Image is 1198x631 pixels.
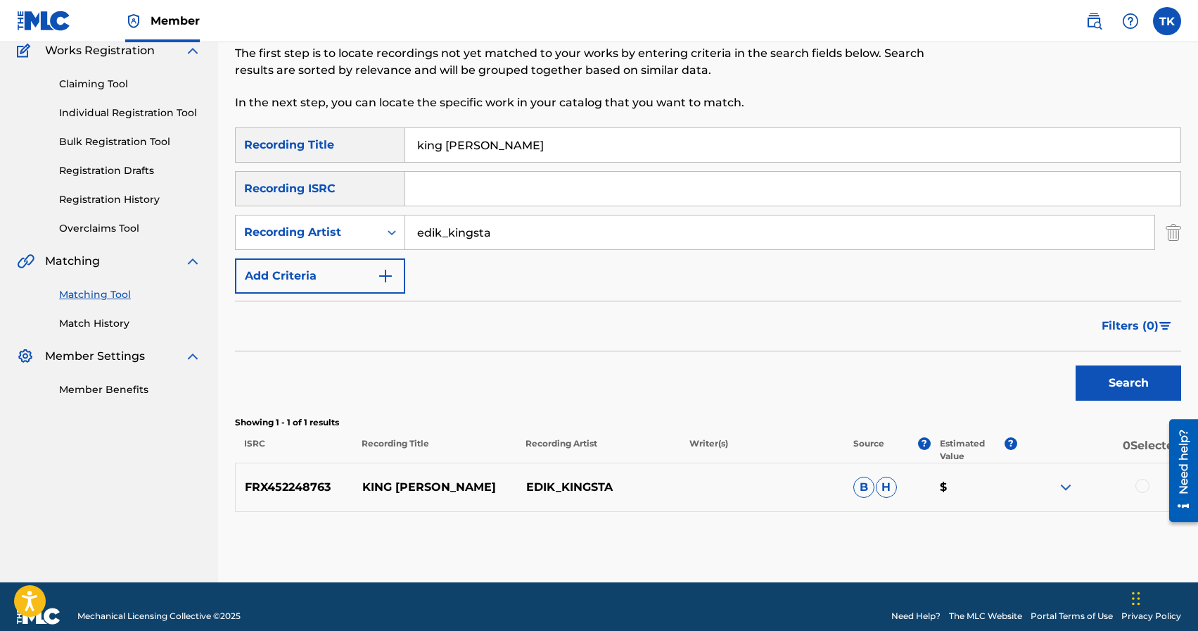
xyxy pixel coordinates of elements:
[1128,563,1198,631] iframe: Chat Widget
[1005,437,1017,450] span: ?
[45,348,145,365] span: Member Settings
[516,479,680,496] p: EDIK_KINGSTA
[1102,318,1159,335] span: Filters ( 0 )
[235,437,352,463] p: ISRC
[45,42,155,59] span: Works Registration
[125,13,142,30] img: Top Rightsholder
[235,45,964,79] p: The first step is to locate recordings not yet matched to your works by entering criteria in the ...
[1017,437,1181,463] p: 0 Selected
[1159,322,1171,330] img: filter
[853,477,874,498] span: B
[1085,13,1102,30] img: search
[17,253,34,270] img: Matching
[1031,610,1113,623] a: Portal Terms of Use
[940,437,1005,463] p: Estimated Value
[184,348,201,365] img: expand
[1080,7,1108,35] a: Public Search
[184,253,201,270] img: expand
[235,127,1181,408] form: Search Form
[17,348,34,365] img: Member Settings
[1128,563,1198,631] div: Виджет чата
[876,477,897,498] span: H
[918,437,931,450] span: ?
[680,437,844,463] p: Writer(s)
[77,610,241,623] span: Mechanical Licensing Collective © 2025
[235,416,1181,429] p: Showing 1 - 1 of 1 results
[59,135,201,149] a: Bulk Registration Tool
[949,610,1022,623] a: The MLC Website
[1093,308,1181,344] button: Filters (0)
[1132,577,1140,620] div: Перетащить
[353,479,517,496] p: KING [PERSON_NAME]
[59,77,201,92] a: Claiming Tool
[1159,413,1198,527] iframe: Resource Center
[891,610,941,623] a: Need Help?
[151,13,200,29] span: Member
[17,608,60,625] img: logo
[1153,7,1181,35] div: User Menu
[235,258,405,294] button: Add Criteria
[17,11,71,31] img: MLC Logo
[853,437,884,463] p: Source
[59,221,201,236] a: Overclaims Tool
[1076,366,1181,401] button: Search
[236,479,353,496] p: FRX452248763
[1057,479,1074,496] img: expand
[59,287,201,302] a: Matching Tool
[59,316,201,331] a: Match History
[352,437,516,463] p: Recording Title
[235,94,964,111] p: In the next step, you can locate the specific work in your catalog that you want to match.
[59,163,201,178] a: Registration Drafts
[17,42,35,59] img: Works Registration
[184,42,201,59] img: expand
[1116,7,1145,35] div: Help
[1166,215,1181,250] img: Delete Criterion
[244,224,371,241] div: Recording Artist
[1122,13,1139,30] img: help
[1121,610,1181,623] a: Privacy Policy
[516,437,680,463] p: Recording Artist
[59,382,201,397] a: Member Benefits
[377,268,394,285] img: 9d2ae6d4665cec9f34b9.svg
[59,106,201,120] a: Individual Registration Tool
[45,253,100,270] span: Matching
[59,192,201,207] a: Registration History
[930,479,1017,496] p: $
